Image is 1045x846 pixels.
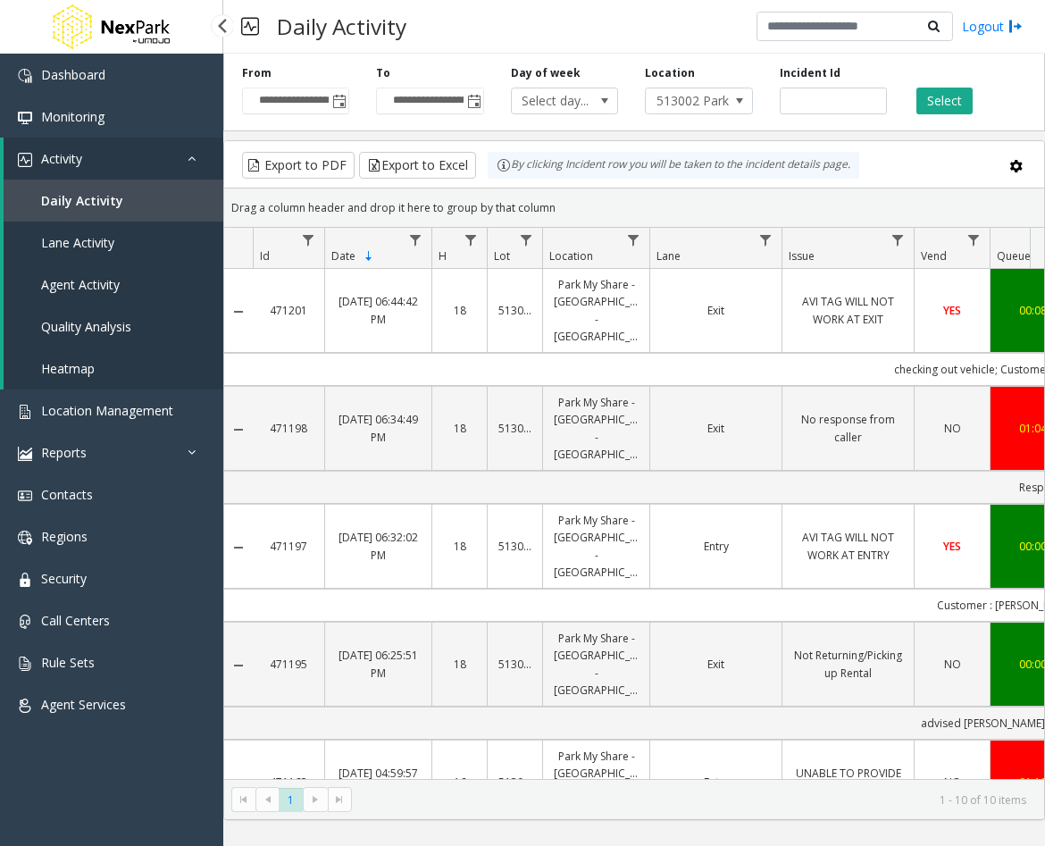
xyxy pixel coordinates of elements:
span: Queue [997,248,1031,264]
a: Vend Filter Menu [962,228,986,252]
img: logout [1008,17,1023,36]
a: 471198 [263,420,313,437]
div: Data table [224,228,1044,779]
span: Contacts [41,486,93,503]
a: Collapse Details [224,658,253,673]
img: 'icon' [18,111,32,125]
a: Park My Share - [GEOGRAPHIC_DATA] - [GEOGRAPHIC_DATA] [554,630,639,699]
a: [DATE] 04:59:57 PM [336,765,421,799]
a: YES [925,302,979,319]
a: 18 [443,538,476,555]
a: Quality Analysis [4,306,223,348]
a: NO [925,774,979,791]
a: Logout [962,17,1023,36]
span: NO [944,657,961,672]
a: No response from caller [793,411,903,445]
img: 'icon' [18,489,32,503]
a: 513002 [498,302,531,319]
span: NO [944,421,961,436]
h3: Daily Activity [268,4,415,48]
kendo-pager-info: 1 - 10 of 10 items [363,792,1026,808]
span: Dashboard [41,66,105,83]
a: [DATE] 06:34:49 PM [336,411,421,445]
a: Collapse Details [224,776,253,791]
a: Heatmap [4,348,223,389]
a: Exit [661,420,771,437]
a: H Filter Menu [459,228,483,252]
span: H [439,248,447,264]
a: Daily Activity [4,180,223,222]
a: 18 [443,656,476,673]
img: 'icon' [18,699,32,713]
button: Export to Excel [359,152,476,179]
span: Select day... [512,88,597,113]
a: AVI TAG WILL NOT WORK AT ENTRY [793,529,903,563]
a: NO [925,656,979,673]
img: 'icon' [18,657,32,671]
span: YES [943,303,961,318]
img: 'icon' [18,69,32,83]
a: 16 [443,774,476,791]
a: Entry [661,538,771,555]
a: Issue Filter Menu [886,228,910,252]
a: Collapse Details [224,540,253,555]
a: Lot Filter Menu [514,228,539,252]
label: To [376,65,390,81]
a: YES [925,538,979,555]
span: Sortable [362,249,376,264]
a: Not Returning/Picking up Rental [793,647,903,681]
span: Vend [921,248,947,264]
a: 513002 [498,774,531,791]
a: NO [925,420,979,437]
a: 471197 [263,538,313,555]
span: Id [260,248,270,264]
a: AVI TAG WILL NOT WORK AT EXIT [793,293,903,327]
span: NO [944,775,961,790]
span: Toggle popup [464,88,483,113]
span: 513002 Park My Share - [GEOGRAPHIC_DATA] - [GEOGRAPHIC_DATA] [646,88,731,113]
a: 18 [443,302,476,319]
span: Call Centers [41,612,110,629]
a: Park My Share - [GEOGRAPHIC_DATA] - [GEOGRAPHIC_DATA] [554,276,639,345]
a: 471163 [263,774,313,791]
span: Monitoring [41,108,104,125]
a: 513002 [498,538,531,555]
a: [DATE] 06:44:42 PM [336,293,421,327]
span: Heatmap [41,360,95,377]
a: Activity [4,138,223,180]
img: 'icon' [18,615,32,629]
button: Export to PDF [242,152,355,179]
span: Rule Sets [41,654,95,671]
a: Collapse Details [224,423,253,437]
label: Location [645,65,695,81]
a: Date Filter Menu [404,228,428,252]
a: 471195 [263,656,313,673]
span: Quality Analysis [41,318,131,335]
label: From [242,65,272,81]
span: Lot [494,248,510,264]
a: Id Filter Menu [297,228,321,252]
button: Select [916,88,973,114]
span: Toggle popup [329,88,348,113]
a: Agent Activity [4,264,223,306]
img: 'icon' [18,405,32,419]
a: Location Filter Menu [622,228,646,252]
a: Collapse Details [224,305,253,319]
a: Lane Activity [4,222,223,264]
a: Entry [661,774,771,791]
a: Park My Share - [GEOGRAPHIC_DATA] - [GEOGRAPHIC_DATA] [554,748,639,817]
span: Agent Services [41,696,126,713]
a: Lane Filter Menu [754,228,778,252]
div: Drag a column header and drop it here to group by that column [224,192,1044,223]
span: Regions [41,528,88,545]
a: [DATE] 06:25:51 PM [336,647,421,681]
span: Lane [656,248,681,264]
a: UNABLE TO PROVIDE AVI NUMBER [793,765,903,799]
span: Location [549,248,593,264]
label: Day of week [511,65,581,81]
span: Issue [789,248,815,264]
span: Agent Activity [41,276,120,293]
img: 'icon' [18,447,32,461]
a: 471201 [263,302,313,319]
span: Activity [41,150,82,167]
